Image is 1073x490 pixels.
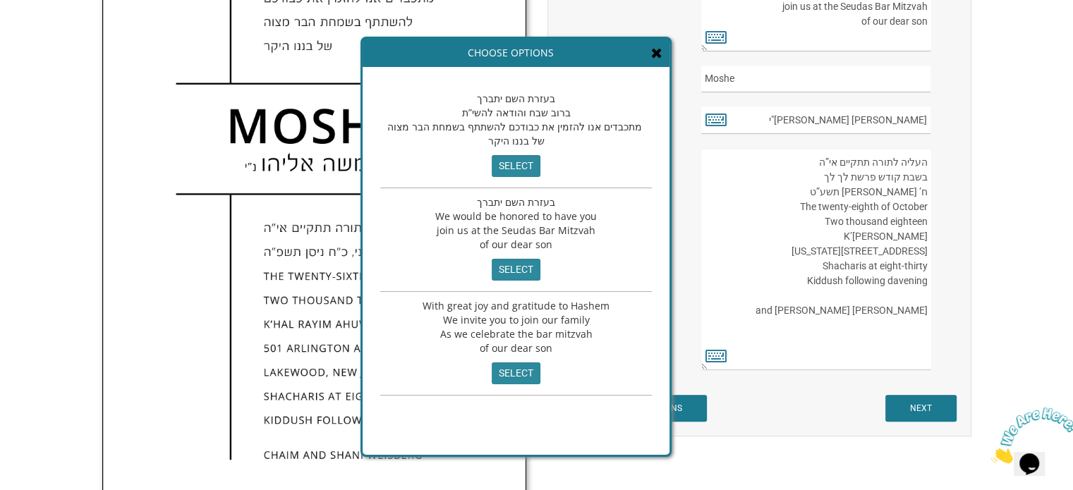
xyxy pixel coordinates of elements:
iframe: chat widget [986,402,1073,469]
div: Choose Options [363,39,669,67]
span: בעזרת השם יתברך ברוב שבח והודאה להשי”ת מתכבדים אנו להזמין את כבודכם להשתתף בשמחת הבר מצוה של בננו... [387,92,645,147]
input: select [492,259,540,281]
input: select [492,362,540,384]
textarea: העליה לתורה תתקיים אי”ה בשבת קודש פרשת לך לך ח’ [PERSON_NAME] תשע”ט The twenty-eighth of October ... [701,148,930,370]
img: Chat attention grabber [6,6,93,61]
input: select [492,155,540,177]
span: With great joy and gratitude to Hashem We invite you to join our family As we celebrate the bar m... [423,299,610,355]
input: NEXT [885,395,957,422]
span: בעזרת השם יתברך We would be honored to have you join us at the Seudas Bar Mitzvah of our dear son [435,195,597,251]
